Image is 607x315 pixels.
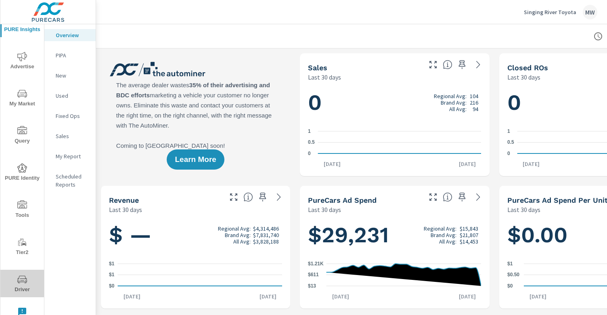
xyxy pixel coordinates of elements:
[431,232,456,238] p: Brand Avg:
[167,149,224,170] button: Learn More
[44,110,96,122] div: Fixed Ops
[109,205,142,214] p: Last 30 days
[56,31,89,39] p: Overview
[308,283,316,289] text: $13
[507,283,513,289] text: $0
[3,89,42,109] span: My Market
[507,272,519,278] text: $0.50
[44,130,96,142] div: Sales
[272,191,285,204] a: See more details in report
[308,89,481,116] h1: 0
[472,191,485,204] a: See more details in report
[434,93,467,99] p: Regional Avg:
[449,106,467,112] p: All Avg:
[443,192,452,202] span: Total cost of media for all PureCars channels for the selected dealership group over the selected...
[44,69,96,82] div: New
[218,225,251,232] p: Regional Avg:
[118,292,146,300] p: [DATE]
[109,283,115,289] text: $0
[460,225,478,232] p: $15,843
[424,225,456,232] p: Regional Avg:
[517,160,545,168] p: [DATE]
[109,261,115,267] text: $1
[56,112,89,120] p: Fixed Ops
[441,99,467,106] p: Brand Avg:
[308,205,341,214] p: Last 30 days
[56,92,89,100] p: Used
[308,72,341,82] p: Last 30 days
[3,275,42,294] span: Driver
[443,60,452,69] span: Number of vehicles sold by the dealership over the selected date range. [Source: This data is sou...
[56,71,89,80] p: New
[253,238,279,245] p: $3,828,188
[456,58,469,71] span: Save this to your personalized report
[524,292,552,300] p: [DATE]
[583,5,597,19] div: MW
[470,99,478,106] p: 216
[308,151,311,156] text: 0
[109,196,139,204] h5: Revenue
[56,152,89,160] p: My Report
[44,90,96,102] div: Used
[3,237,42,257] span: Tier2
[473,106,478,112] p: 94
[460,232,478,238] p: $21,807
[256,191,269,204] span: Save this to your personalized report
[318,160,346,168] p: [DATE]
[308,272,319,278] text: $611
[3,163,42,183] span: PURE Identity
[44,29,96,41] div: Overview
[507,140,514,145] text: 0.5
[233,238,251,245] p: All Avg:
[439,238,456,245] p: All Avg:
[243,192,253,202] span: Total sales revenue over the selected date range. [Source: This data is sourced from the dealer’s...
[308,261,324,267] text: $1.21K
[44,170,96,191] div: Scheduled Reports
[507,151,510,156] text: 0
[56,51,89,59] p: PIPA
[308,196,377,204] h5: PureCars Ad Spend
[470,93,478,99] p: 104
[308,63,327,72] h5: Sales
[109,272,115,278] text: $1
[308,140,315,145] text: 0.5
[109,221,282,249] h1: $ —
[175,156,216,163] span: Learn More
[456,191,469,204] span: Save this to your personalized report
[427,58,440,71] button: Make Fullscreen
[507,63,548,72] h5: Closed ROs
[308,128,311,134] text: 1
[453,292,481,300] p: [DATE]
[3,126,42,146] span: Query
[44,150,96,162] div: My Report
[56,172,89,189] p: Scheduled Reports
[453,160,481,168] p: [DATE]
[507,128,510,134] text: 1
[524,8,576,16] p: Singing River Toyota
[308,221,481,249] h1: $29,231
[460,238,478,245] p: $14,453
[225,232,251,238] p: Brand Avg:
[227,191,240,204] button: Make Fullscreen
[56,132,89,140] p: Sales
[472,58,485,71] a: See more details in report
[507,72,540,82] p: Last 30 days
[253,225,279,232] p: $4,314,486
[44,49,96,61] div: PIPA
[3,52,42,71] span: Advertise
[3,15,42,34] span: PURE Insights
[427,191,440,204] button: Make Fullscreen
[327,292,355,300] p: [DATE]
[254,292,282,300] p: [DATE]
[253,232,279,238] p: $7,831,740
[3,200,42,220] span: Tools
[507,205,540,214] p: Last 30 days
[507,261,513,267] text: $1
